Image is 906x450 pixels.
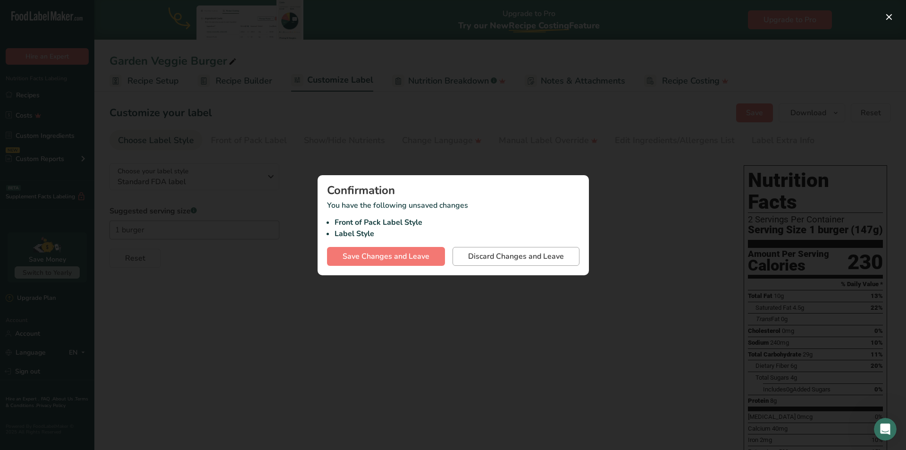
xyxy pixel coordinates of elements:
span: Save Changes and Leave [343,251,429,262]
button: Save Changes and Leave [327,247,445,266]
p: You have the following unsaved changes [327,200,579,239]
span: Discard Changes and Leave [468,251,564,262]
li: Front of Pack Label Style [335,217,579,228]
li: Label Style [335,228,579,239]
iframe: Intercom live chat [874,418,897,441]
div: Confirmation [327,185,579,196]
button: Discard Changes and Leave [453,247,579,266]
